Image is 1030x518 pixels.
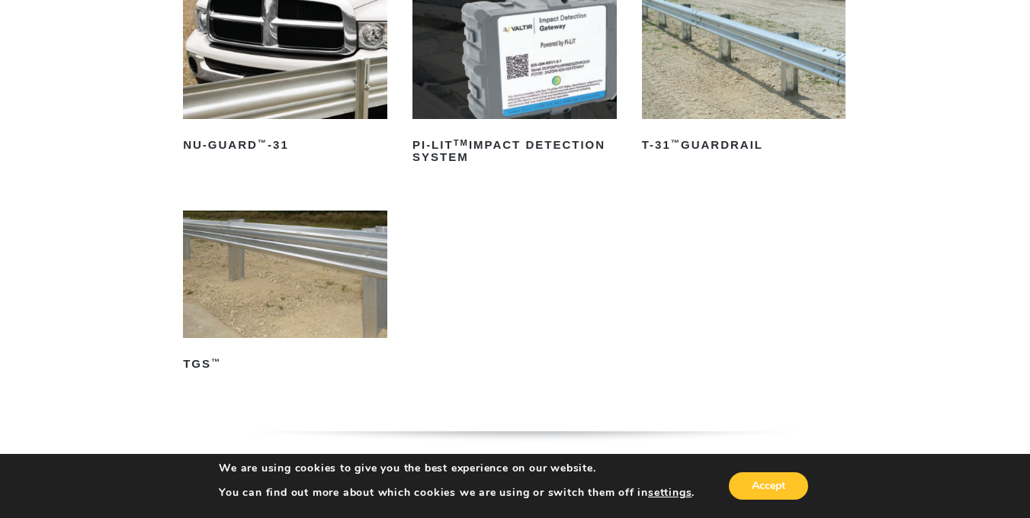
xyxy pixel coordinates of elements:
[183,352,387,376] h2: TGS
[412,133,617,169] h2: PI-LIT Impact Detection System
[183,211,387,376] a: TGS™
[454,138,469,147] sup: TM
[642,133,846,157] h2: T-31 Guardrail
[219,462,695,475] p: We are using cookies to give you the best experience on our website.
[219,486,695,500] p: You can find out more about which cookies we are using or switch them off in .
[183,133,387,157] h2: NU-GUARD -31
[729,472,808,500] button: Accept
[671,138,681,147] sup: ™
[258,138,268,147] sup: ™
[211,357,221,366] sup: ™
[648,486,691,500] button: settings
